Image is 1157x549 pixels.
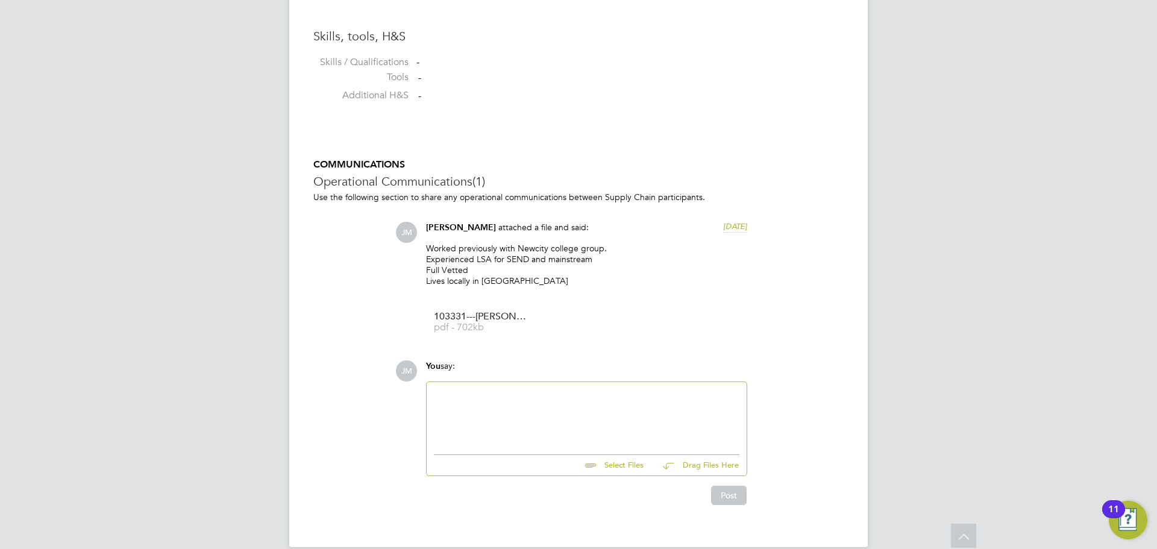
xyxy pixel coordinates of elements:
label: Tools [313,71,409,84]
span: - [418,72,421,84]
h3: Skills, tools, H&S [313,28,844,44]
div: say: [426,360,747,381]
span: - [418,90,421,102]
a: 103331---[PERSON_NAME]---JM--Xede%20(1) pdf - 702kb [434,312,530,332]
label: Additional H&S [313,89,409,102]
h3: Operational Communications [313,174,844,189]
span: attached a file and said: [498,222,589,233]
span: (1) [472,174,485,189]
h5: COMMUNICATIONS [313,158,844,171]
button: Drag Files Here [653,453,739,478]
span: pdf - 702kb [434,323,530,332]
button: Open Resource Center, 11 new notifications [1109,501,1147,539]
div: 11 [1108,509,1119,525]
button: Post [711,486,747,505]
span: 103331---[PERSON_NAME]---JM--Xede%20(1) [434,312,530,321]
span: [PERSON_NAME] [426,222,496,233]
div: - [416,56,844,69]
span: JM [396,360,417,381]
p: Worked previously with Newcity college group. Experienced LSA for SEND and mainstream Full Vetted... [426,243,747,287]
span: [DATE] [723,221,747,231]
span: JM [396,222,417,243]
label: Skills / Qualifications [313,56,409,69]
p: Use the following section to share any operational communications between Supply Chain participants. [313,192,844,202]
span: You [426,361,441,371]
